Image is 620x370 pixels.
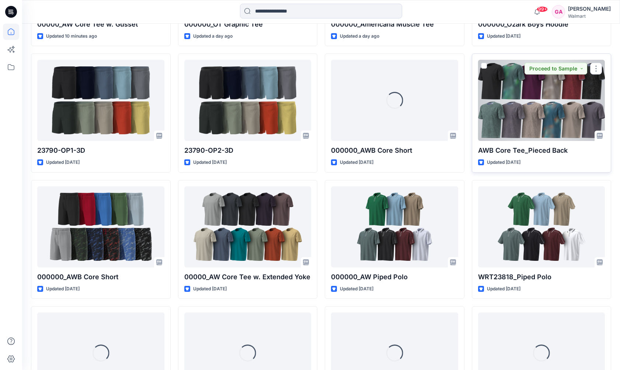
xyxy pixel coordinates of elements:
[46,285,80,293] p: Updated [DATE]
[568,13,611,19] div: Walmart
[37,186,164,267] a: 000000_AWB Core Short
[478,145,605,156] p: AWB Core Tee_Pieced Back
[184,145,311,156] p: 23790-OP2-3D
[184,19,311,30] p: 000000_OT Graphic Tee
[537,6,548,12] span: 99+
[478,186,605,267] a: WRT23818_Piped Polo
[184,272,311,282] p: 00000_AW Core Tee w. Extended Yoke
[340,285,373,293] p: Updated [DATE]
[552,5,565,18] div: GA
[331,145,458,156] p: 000000_AWB Core Short
[37,60,164,141] a: 23790-OP1-3D
[487,285,520,293] p: Updated [DATE]
[487,159,520,166] p: Updated [DATE]
[331,272,458,282] p: 000000_AW Piped Polo
[331,186,458,267] a: 000000_AW Piped Polo
[46,32,97,40] p: Updated 10 minutes ago
[487,32,520,40] p: Updated [DATE]
[478,60,605,141] a: AWB Core Tee_Pieced Back
[193,32,233,40] p: Updated a day ago
[46,159,80,166] p: Updated [DATE]
[340,32,379,40] p: Updated a day ago
[193,159,227,166] p: Updated [DATE]
[37,145,164,156] p: 23790-OP1-3D
[184,60,311,141] a: 23790-OP2-3D
[37,272,164,282] p: 000000_AWB Core Short
[37,19,164,30] p: 00000_AW Core Tee w. Gusset
[340,159,373,166] p: Updated [DATE]
[331,19,458,30] p: 000000_Americana Muscle Tee
[193,285,227,293] p: Updated [DATE]
[568,4,611,13] div: [PERSON_NAME]
[478,19,605,30] p: 000000_Ozark Boys Hoodie
[478,272,605,282] p: WRT23818_Piped Polo
[184,186,311,267] a: 00000_AW Core Tee w. Extended Yoke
